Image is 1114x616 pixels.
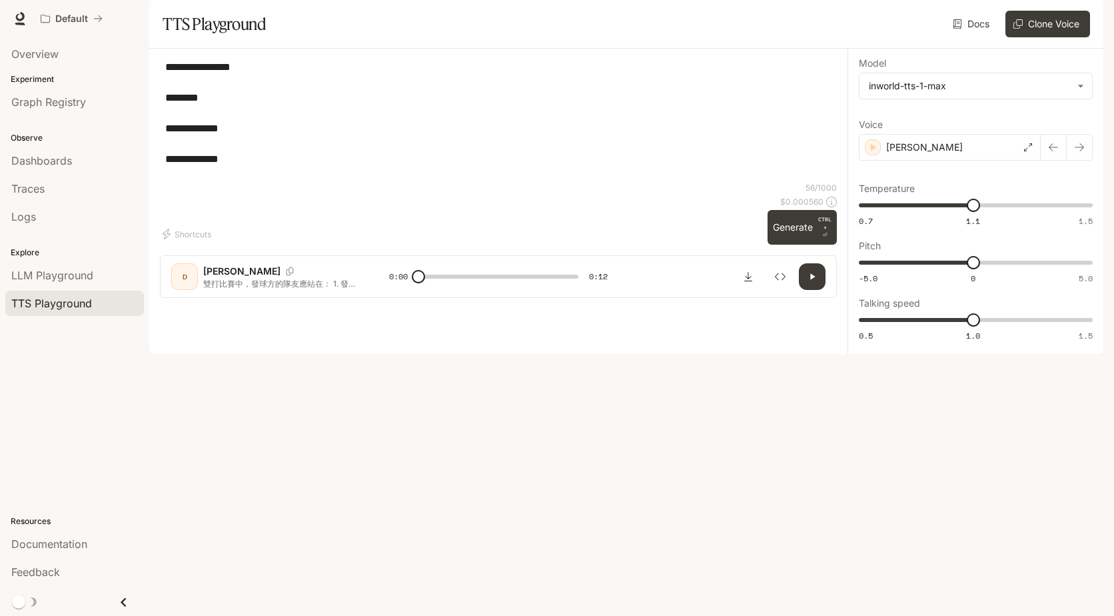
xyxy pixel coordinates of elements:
[818,215,832,231] p: CTRL +
[55,13,88,25] p: Default
[859,215,873,227] span: 0.7
[859,59,886,68] p: Model
[818,215,832,239] p: ⏎
[869,79,1071,93] div: inworld-tts-1-max
[966,215,980,227] span: 1.1
[1079,330,1093,341] span: 1.5
[859,241,881,251] p: Pitch
[389,270,408,283] span: 0:00
[768,210,837,245] button: GenerateCTRL +⏎
[589,270,608,283] span: 0:12
[1079,215,1093,227] span: 1.5
[971,273,975,284] span: 0
[966,330,980,341] span: 1.0
[735,263,762,290] button: Download audio
[160,223,217,245] button: Shortcuts
[280,267,299,275] button: Copy Voice ID
[859,184,915,193] p: Temperature
[886,141,963,154] p: [PERSON_NAME]
[859,273,877,284] span: -5.0
[859,330,873,341] span: 0.5
[163,11,266,37] h1: TTS Playground
[35,5,109,32] button: All workspaces
[859,73,1092,99] div: inworld-tts-1-max
[950,11,995,37] a: Docs
[174,266,195,287] div: D
[859,299,920,308] p: Talking speed
[203,278,357,289] p: 雙打比賽中，發球方的隊友應站在： 1. 發球線後方 2. 必須在接發球員正對面 3. 任意位置在己方場地
[203,265,280,278] p: [PERSON_NAME]
[767,263,794,290] button: Inspect
[859,120,883,129] p: Voice
[1005,11,1090,37] button: Clone Voice
[1079,273,1093,284] span: 5.0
